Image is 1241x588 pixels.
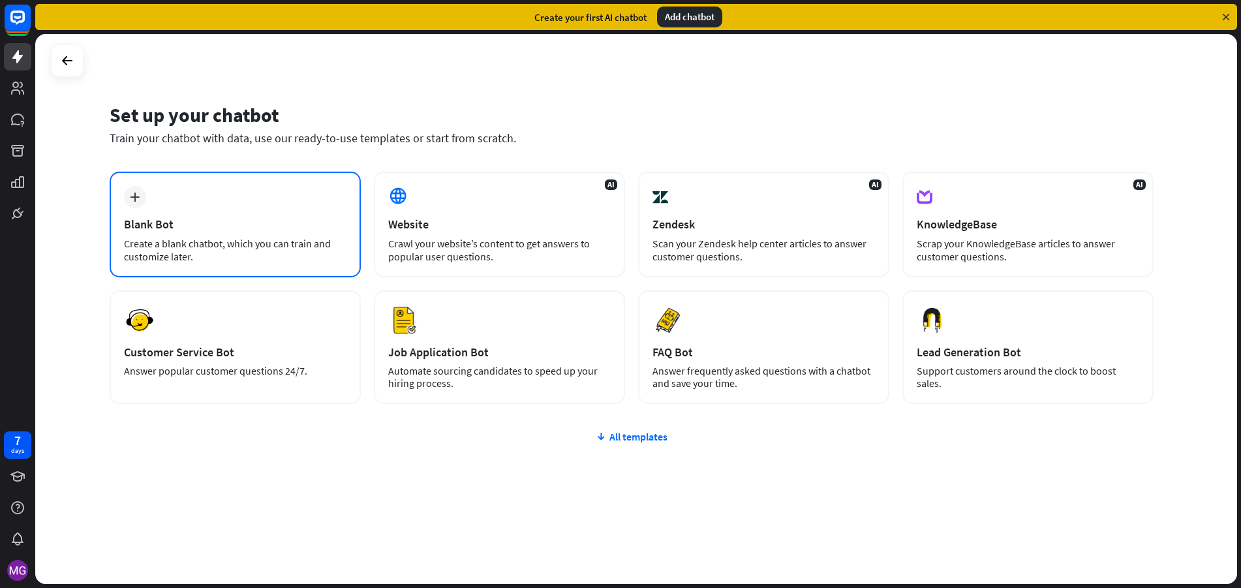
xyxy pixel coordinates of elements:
[388,345,611,360] div: Job Application Bot
[917,345,1139,360] div: Lead Generation Bot
[534,11,647,23] div: Create your first AI chatbot
[110,102,1154,127] div: Set up your chatbot
[130,193,140,202] i: plus
[124,365,346,377] div: Answer popular customer questions 24/7.
[388,237,611,263] div: Crawl your website’s content to get answers to popular user questions.
[917,217,1139,232] div: KnowledgeBase
[869,179,881,190] span: AI
[652,365,875,390] div: Answer frequently asked questions with a chatbot and save your time.
[110,131,1154,146] div: Train your chatbot with data, use our ready-to-use templates or start from scratch.
[4,431,31,459] a: 7 days
[388,217,611,232] div: Website
[388,365,611,390] div: Automate sourcing candidates to speed up your hiring process.
[1133,179,1146,190] span: AI
[124,345,346,360] div: Customer Service Bot
[605,179,617,190] span: AI
[110,430,1154,443] div: All templates
[917,237,1139,263] div: Scrap your KnowledgeBase articles to answer customer questions.
[11,446,24,456] div: days
[652,345,875,360] div: FAQ Bot
[124,237,346,263] div: Create a blank chatbot, which you can train and customize later.
[917,365,1139,390] div: Support customers around the clock to boost sales.
[10,5,50,44] button: Open LiveChat chat widget
[652,217,875,232] div: Zendesk
[652,237,875,263] div: Scan your Zendesk help center articles to answer customer questions.
[657,7,722,27] div: Add chatbot
[14,435,21,446] div: 7
[124,217,346,232] div: Blank Bot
